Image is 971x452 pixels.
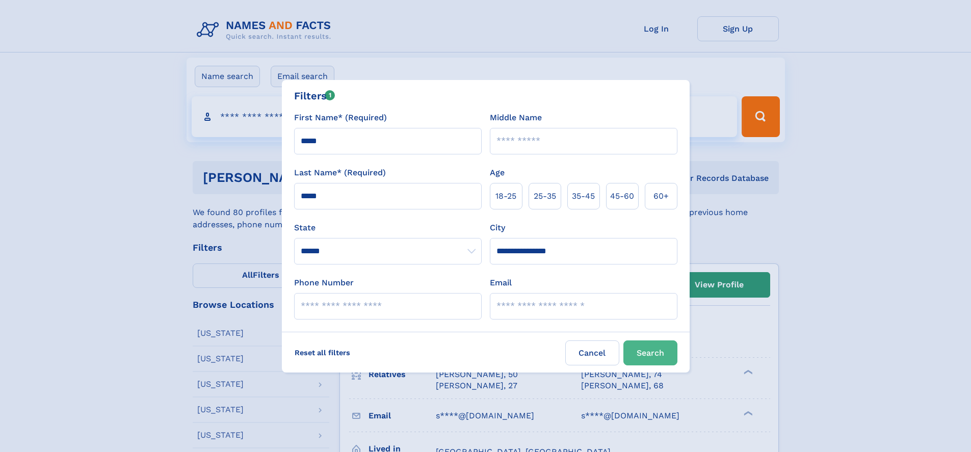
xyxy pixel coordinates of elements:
label: Last Name* (Required) [294,167,386,179]
label: City [490,222,505,234]
label: Age [490,167,505,179]
label: State [294,222,482,234]
div: Filters [294,88,335,103]
label: Middle Name [490,112,542,124]
span: 18‑25 [495,190,516,202]
label: Reset all filters [288,340,357,365]
label: Cancel [565,340,619,365]
button: Search [623,340,677,365]
span: 45‑60 [610,190,634,202]
span: 60+ [653,190,669,202]
label: First Name* (Required) [294,112,387,124]
label: Phone Number [294,277,354,289]
span: 25‑35 [534,190,556,202]
span: 35‑45 [572,190,595,202]
label: Email [490,277,512,289]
